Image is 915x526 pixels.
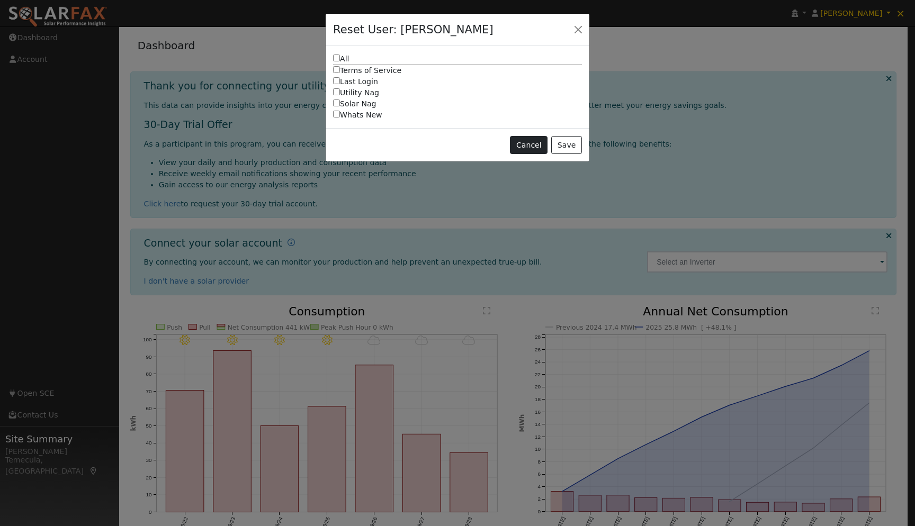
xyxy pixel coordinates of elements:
button: Cancel [510,136,548,154]
label: All [333,53,582,65]
h4: Reset User: [PERSON_NAME] [333,21,494,38]
label: Utility Nag [333,87,582,98]
input: Terms of Service [333,66,340,73]
label: Last Login [333,76,582,87]
label: Terms of Service [333,65,582,76]
button: Save [551,136,582,154]
input: Utility Nag [333,88,340,95]
label: Whats New [333,110,582,121]
input: Last Login [333,77,340,84]
input: All [333,55,340,61]
input: Whats New [333,111,340,117]
input: Solar Nag [333,99,340,106]
label: Solar Nag [333,98,582,110]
